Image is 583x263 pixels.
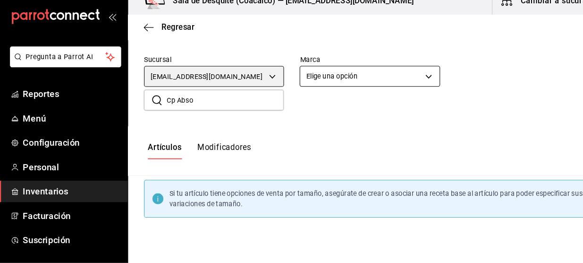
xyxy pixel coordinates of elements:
button: Artículos [142,148,174,164]
span: Menú [23,119,115,131]
input: Busca nombre de artículo o modificador [160,98,271,117]
span: Facturación [23,211,115,224]
span: Suscripción [23,235,115,247]
h3: Sala de Desquite (Coacalco) — [EMAIL_ADDRESS][DOMAIN_NAME] [158,8,395,19]
div: [EMAIL_ADDRESS][DOMAIN_NAME] [138,75,271,95]
div: Elige una opción [286,75,419,95]
span: Pregunta a Parrot AI [25,62,101,72]
span: Reportes [23,96,115,108]
label: Marca [286,66,419,72]
span: Inventarios [23,188,115,201]
a: Pregunta a Parrot AI [7,69,116,79]
div: Si tu artículo tiene opciones de venta por tamaño, asegúrate de crear o asociar una receta base a... [162,192,560,211]
div: navigation tabs [142,148,240,164]
span: Configuración [23,142,115,155]
button: Pregunta a Parrot AI [10,57,116,77]
button: Regresar [138,34,186,43]
span: Regresar [155,34,186,43]
button: open_drawer_menu [104,25,111,32]
button: Modificadores [189,148,240,164]
label: Sucursal [138,66,271,72]
span: Personal [23,165,115,178]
